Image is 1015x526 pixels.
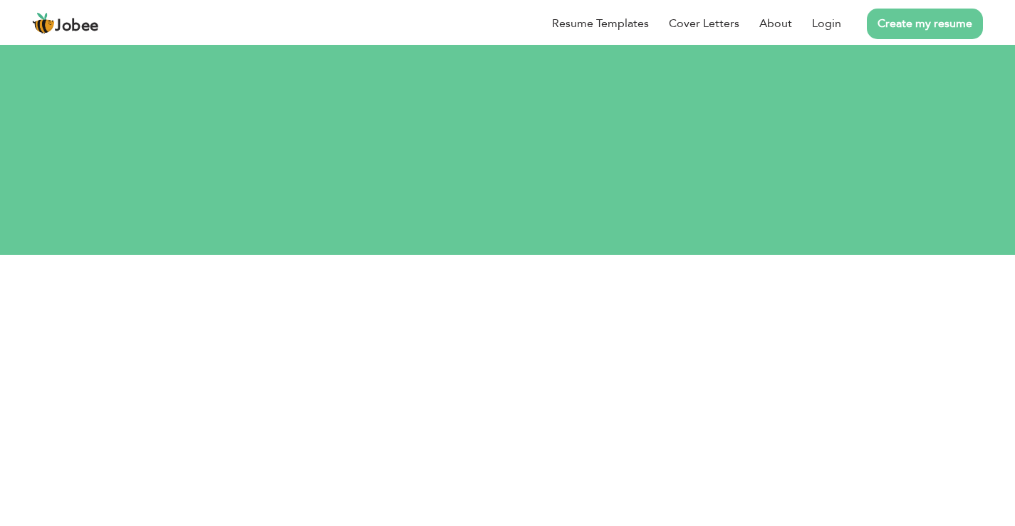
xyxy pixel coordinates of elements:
[812,15,841,32] a: Login
[669,15,739,32] a: Cover Letters
[32,12,55,35] img: jobee.io
[867,9,983,39] a: Create my resume
[32,12,99,35] a: Jobee
[55,19,99,34] span: Jobee
[759,15,792,32] a: About
[552,15,649,32] a: Resume Templates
